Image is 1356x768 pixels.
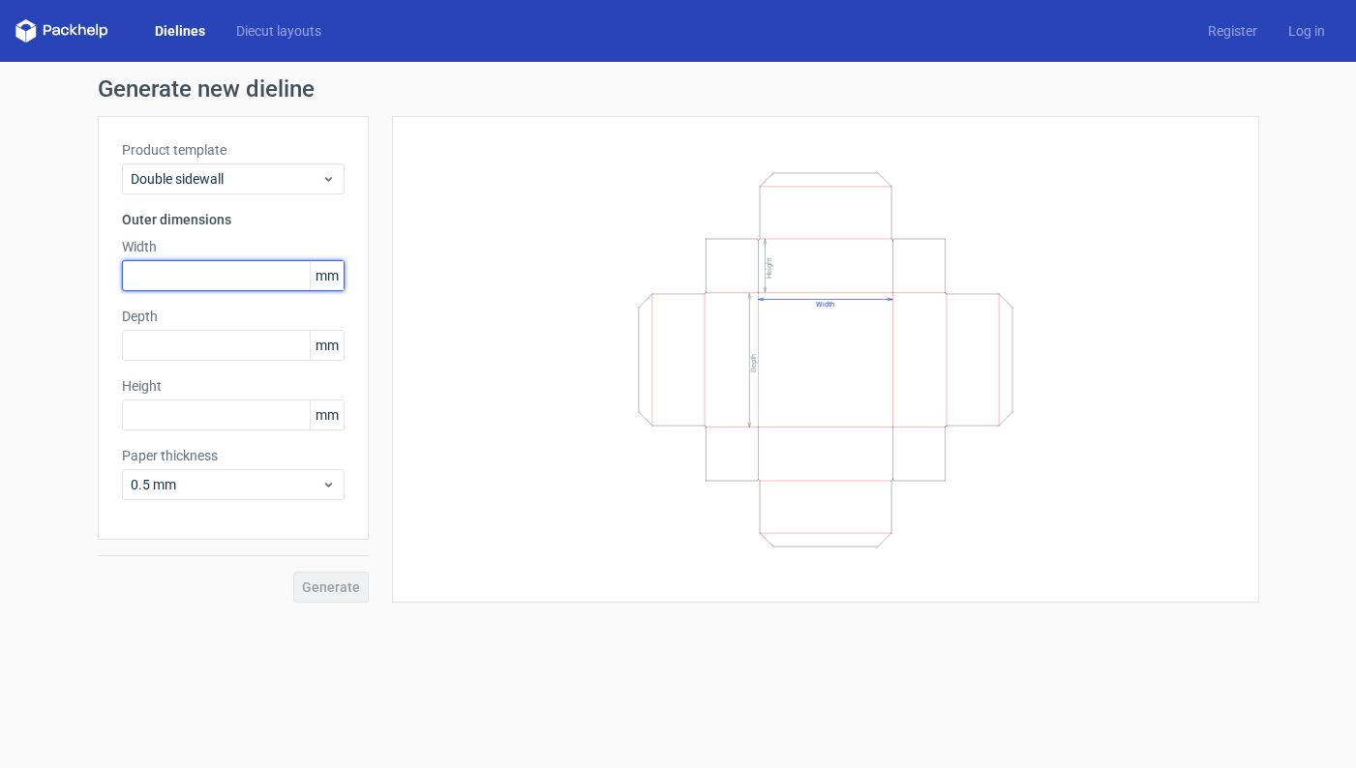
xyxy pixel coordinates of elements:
h3: Outer dimensions [122,210,345,229]
span: Double sidewall [131,169,321,189]
span: mm [310,400,344,429]
span: mm [310,331,344,360]
label: Width [122,237,345,256]
a: Register [1192,21,1273,41]
label: Paper thickness [122,446,345,465]
a: Dielines [139,21,221,41]
span: 0.5 mm [131,475,321,494]
a: Log in [1273,21,1341,41]
h1: Generate new dieline [98,77,1259,101]
text: Width [816,300,834,309]
label: Depth [122,307,345,326]
text: Height [765,257,773,279]
a: Diecut layouts [221,21,337,41]
label: Height [122,376,345,396]
label: Product template [122,140,345,160]
span: mm [310,261,344,290]
text: Depth [749,353,758,371]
